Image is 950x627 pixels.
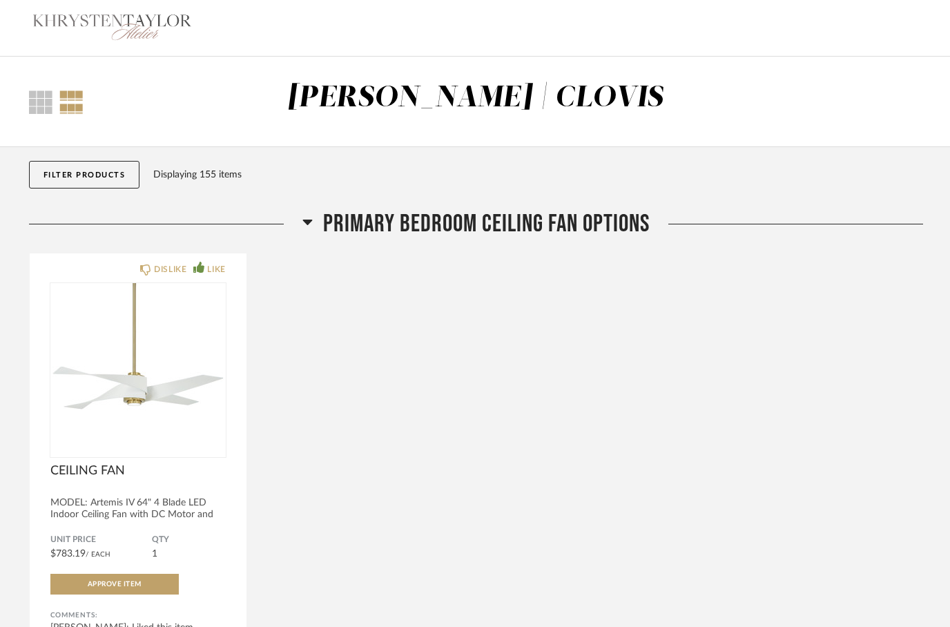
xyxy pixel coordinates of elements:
[287,84,663,113] div: [PERSON_NAME] | CLOVIS
[152,549,157,559] span: 1
[50,283,226,456] img: undefined
[50,608,226,622] div: Comments:
[50,574,179,595] button: Approve Item
[154,262,186,276] div: DISLIKE
[86,551,110,558] span: / Each
[50,497,226,532] div: MODEL: Artemis IV 64" 4 Blade LED Indoor Ceiling Fan with DC Motor and Remote Included F903L-SBR/WHF
[50,534,152,546] span: Unit Price
[88,581,142,588] span: Approve Item
[50,463,226,479] span: CEILING FAN
[207,262,225,276] div: LIKE
[29,161,140,189] button: Filter Products
[50,549,86,559] span: $783.19
[323,209,650,239] span: Primary Bedroom Ceiling Fan Options
[29,1,195,56] img: c886a1ef-1321-4f3f-ad40-413a1871f352.png
[152,534,226,546] span: QTY
[153,167,916,182] div: Displaying 155 items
